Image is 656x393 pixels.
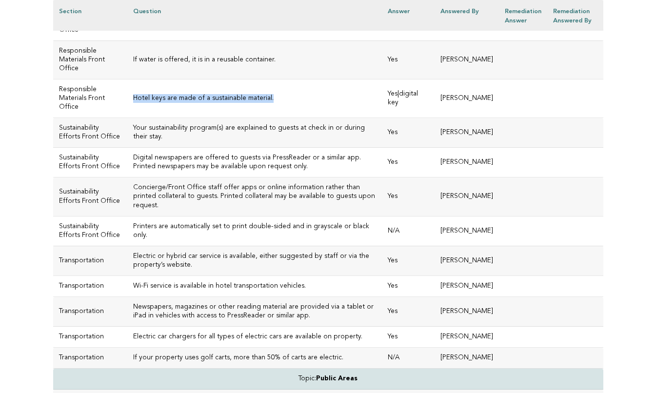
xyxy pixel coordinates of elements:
td: [PERSON_NAME] [435,297,499,327]
td: Transportation [53,246,128,275]
td: Transportation [53,275,128,296]
td: Yes [382,148,435,177]
td: N/A [382,348,435,369]
h3: Digital newspapers are offered to guests via PressReader or a similar app. Printed newspapers may... [133,154,376,171]
td: N/A [382,216,435,246]
td: [PERSON_NAME] [435,348,499,369]
td: Yes [382,246,435,275]
strong: Public Areas [316,375,358,382]
h3: Electric or hybrid car service is available, either suggested by staff or via the property’s webs... [133,252,376,270]
td: Yes [382,275,435,296]
td: Sustainability Efforts Front Office [53,148,128,177]
td: [PERSON_NAME] [435,275,499,296]
td: [PERSON_NAME] [435,246,499,275]
td: [PERSON_NAME] [435,177,499,216]
td: [PERSON_NAME] [435,40,499,79]
td: Responsible Materials Front Office [53,79,128,118]
td: Yes [382,177,435,216]
td: Transportation [53,297,128,327]
td: [PERSON_NAME] [435,148,499,177]
h3: If water is offered, it is in a reusable container. [133,56,376,64]
td: Yes [382,40,435,79]
td: Yes [382,118,435,148]
td: Sustainability Efforts Front Office [53,216,128,246]
h3: If your property uses golf carts, more than 50% of carts are electric. [133,354,376,362]
td: Sustainability Efforts Front Office [53,118,128,148]
td: Yes [382,327,435,348]
td: Transportation [53,327,128,348]
td: Transportation [53,348,128,369]
td: Sustainability Efforts Front Office [53,177,128,216]
td: Topic: [53,369,603,390]
td: [PERSON_NAME] [435,327,499,348]
h3: Concierge/Front Office staff offer apps or online information rather than printed collateral to g... [133,183,376,210]
td: [PERSON_NAME] [435,118,499,148]
td: Yes [382,297,435,327]
td: [PERSON_NAME] [435,79,499,118]
td: [PERSON_NAME] [435,216,499,246]
h3: Hotel keys are made of a sustainable material. [133,94,376,103]
h3: Electric car chargers for all types of electric cars are available on property. [133,333,376,341]
h3: Your sustainability program(s) are explained to guests at check in or during their stay. [133,124,376,141]
h3: Wi-Fi service is available in hotel transportation vehicles. [133,282,376,291]
h3: Newspapers, magazines or other reading material are provided via a tablet or iPad in vehicles wit... [133,303,376,320]
h3: Printers are automatically set to print double-sided and in grayscale or black only. [133,222,376,240]
td: Responsible Materials Front Office [53,40,128,79]
td: Yes|digital key [382,79,435,118]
